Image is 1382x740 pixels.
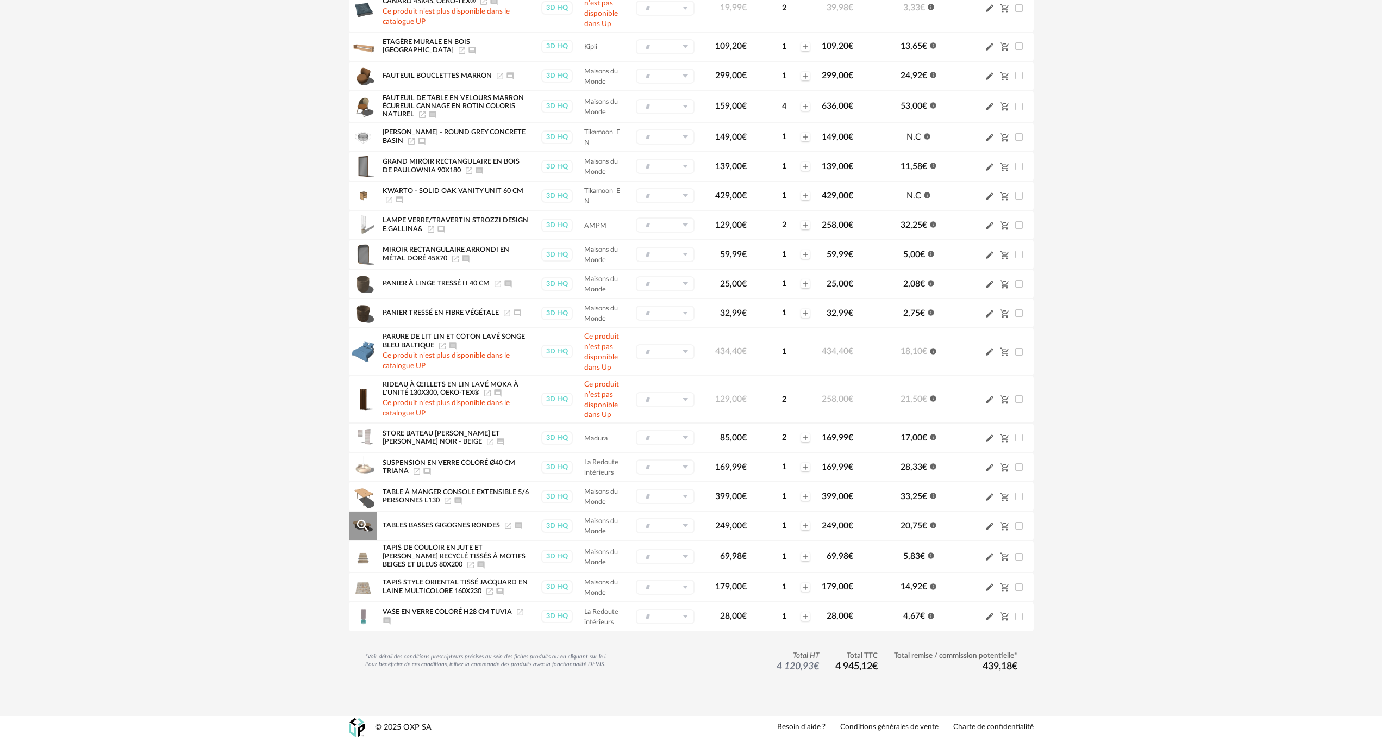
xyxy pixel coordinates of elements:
span: € [922,42,927,51]
div: 3D HQ [541,393,573,406]
a: 3D HQ [541,69,573,83]
div: 3D HQ [541,1,573,15]
span: € [920,309,925,318]
span: € [922,71,927,80]
div: 3D HQ [541,490,573,503]
span: € [848,250,853,259]
span: Launch icon [496,72,504,79]
span: Ajouter un commentaire [504,280,512,287]
span: 39,98 [827,3,853,12]
div: Sélectionner un groupe [636,609,695,624]
div: 1 [768,191,800,201]
div: 3D HQ [541,345,573,358]
span: Information icon [923,190,931,199]
span: Ajouter un commentaire [496,438,505,445]
span: [PERSON_NAME] - Round grey concrete basin [383,129,526,145]
div: Sélectionner un groupe [636,188,695,203]
span: Pencil icon [985,250,995,260]
span: Ajouter un commentaire [506,72,515,79]
span: Plus icon [801,102,810,111]
span: Ajouter un commentaire [475,167,484,173]
div: Sélectionner un groupe [636,549,695,564]
div: 1 [768,250,800,259]
div: Sélectionner un groupe [636,129,695,145]
span: Pencil icon [985,279,995,289]
span: Plus icon [801,72,810,80]
a: Besoin d'aide ? [777,723,826,732]
div: Sélectionner un groupe [636,344,695,359]
span: 2,75 [903,309,925,318]
span: Pencil icon [985,161,995,172]
span: Launch icon [458,47,466,53]
a: 3D HQ [541,431,573,445]
span: Launch icon [427,226,435,232]
span: Information icon [929,101,937,109]
span: 109,20 [715,42,747,51]
span: Pencil icon [985,41,995,52]
img: Product pack shot [352,545,374,568]
span: Panier à linge tressé H 40 cm [383,281,490,287]
span: € [742,250,747,259]
a: Launch icon [466,561,475,568]
a: Launch icon [504,523,512,529]
img: Product pack shot [352,214,374,237]
a: 3D HQ [541,130,573,144]
img: Product pack shot [352,35,374,58]
img: Product pack shot [352,340,374,363]
span: € [848,162,853,171]
span: 19,99 [720,3,747,12]
span: 149,00 [822,133,853,141]
div: 1 [768,42,800,52]
span: AMPM [584,222,606,229]
div: 2 [768,220,800,230]
span: Maisons du Monde [584,158,618,175]
a: 3D HQ [541,189,573,203]
span: Launch icon [438,342,447,349]
img: Product pack shot [352,605,374,628]
div: Sélectionner un groupe [636,518,695,533]
span: € [742,309,747,318]
span: Launch icon [385,196,393,203]
span: Cart Minus icon [1000,102,1010,110]
div: 1 [768,347,800,357]
span: Information icon [927,249,935,258]
span: Maisons du Monde [584,98,618,115]
a: 3D HQ [541,160,573,173]
span: Information icon [929,346,937,355]
span: Ajouter un commentaire [468,47,477,53]
span: Plus icon [801,309,810,318]
a: Launch icon [503,309,511,316]
div: 1 [768,308,800,318]
span: N.C [906,191,921,200]
span: Ajouter un commentaire [514,523,523,529]
a: 3D HQ [541,40,573,53]
span: Ajouter un commentaire [428,111,437,117]
span: Launch icon [516,608,524,615]
span: Information icon [923,132,931,140]
a: 3D HQ [541,550,573,563]
span: Panier tressé en fibre végétale [383,310,499,316]
span: Cart Minus icon [1000,250,1010,259]
div: Sélectionner un groupe [636,39,695,54]
span: 636,00 [822,102,853,110]
span: Launch icon [451,255,460,262]
span: 139,00 [822,162,853,171]
a: 3D HQ [541,519,573,533]
span: Lampe Verre/travertin Strozzi Design E.gallina& [383,217,528,233]
span: 24,92 [901,71,927,80]
a: Launch icon [418,111,427,117]
div: 3D HQ [541,100,573,113]
span: Plus icon [801,279,810,288]
div: Sélectionner un groupe [636,217,695,233]
img: Product pack shot [352,272,374,295]
a: Launch icon [412,468,421,474]
img: Product pack shot [352,576,374,599]
span: € [920,250,925,259]
span: Ajouter un commentaire [417,138,426,144]
div: 1 [768,71,800,81]
span: Launch icon [407,138,416,144]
